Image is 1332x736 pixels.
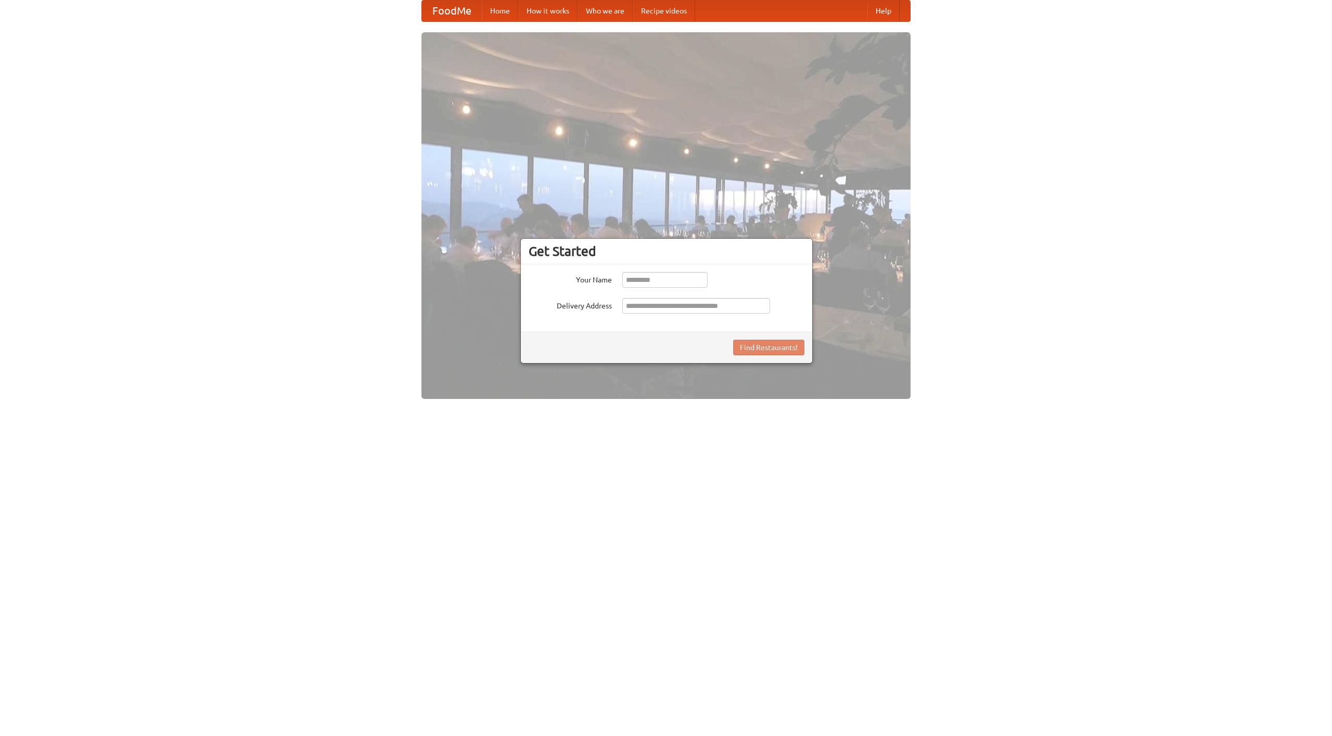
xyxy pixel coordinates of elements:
a: How it works [518,1,578,21]
button: Find Restaurants! [733,340,804,355]
a: Home [482,1,518,21]
h3: Get Started [529,243,804,259]
a: FoodMe [422,1,482,21]
label: Delivery Address [529,298,612,311]
a: Who we are [578,1,633,21]
label: Your Name [529,272,612,285]
a: Help [867,1,900,21]
a: Recipe videos [633,1,695,21]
